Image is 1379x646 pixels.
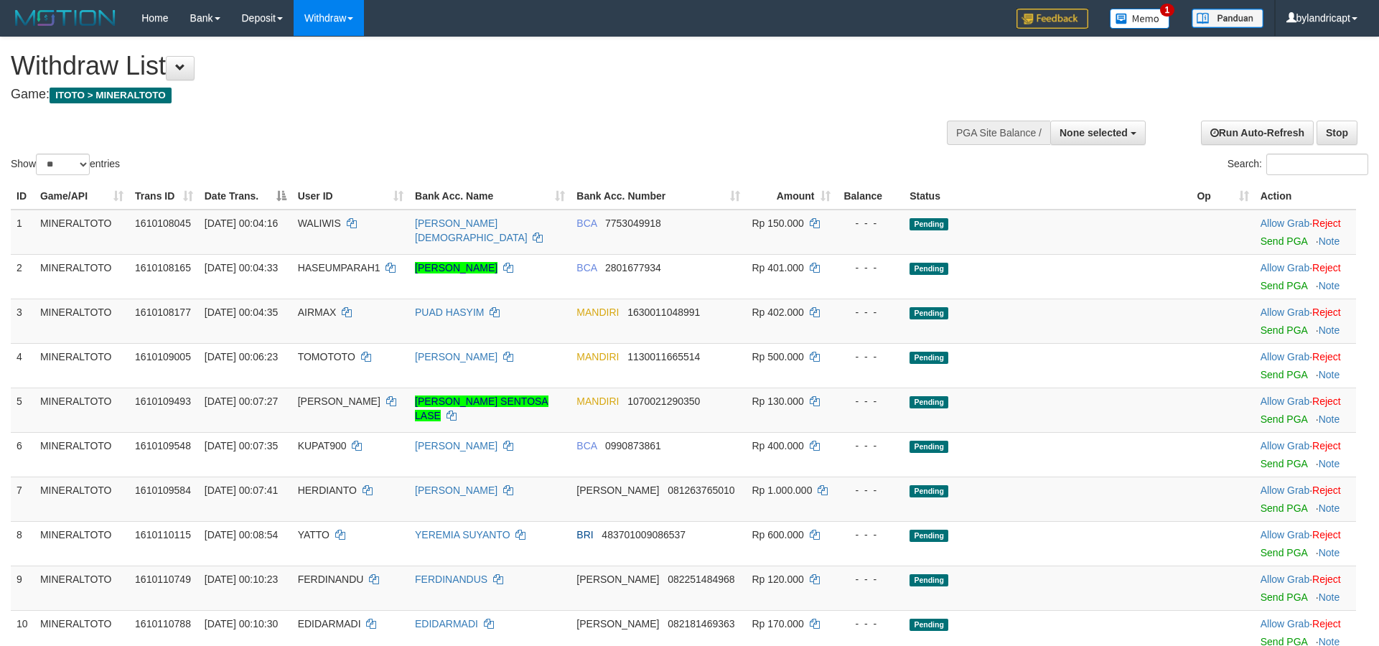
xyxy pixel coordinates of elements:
[135,306,191,318] span: 1610108177
[1261,591,1307,603] a: Send PGA
[11,521,34,566] td: 8
[842,617,899,631] div: - - -
[11,52,905,80] h1: Withdraw List
[34,388,129,432] td: MINERALTOTO
[1261,502,1307,514] a: Send PGA
[752,574,803,585] span: Rp 120.000
[1312,574,1341,585] a: Reject
[910,574,948,586] span: Pending
[1319,324,1340,336] a: Note
[415,262,497,273] a: [PERSON_NAME]
[1261,618,1309,629] a: Allow Grab
[1261,413,1307,425] a: Send PGA
[1228,154,1368,175] label: Search:
[1255,566,1356,610] td: ·
[668,618,734,629] span: Copy 082181469363 to clipboard
[135,395,191,407] span: 1610109493
[576,618,659,629] span: [PERSON_NAME]
[135,217,191,229] span: 1610108045
[1261,618,1312,629] span: ·
[1312,484,1341,496] a: Reject
[576,440,597,451] span: BCA
[199,183,292,210] th: Date Trans.: activate to sort column descending
[1319,413,1340,425] a: Note
[1261,484,1309,496] a: Allow Grab
[34,254,129,299] td: MINERALTOTO
[11,254,34,299] td: 2
[1261,351,1312,362] span: ·
[842,572,899,586] div: - - -
[415,217,528,243] a: [PERSON_NAME][DEMOGRAPHIC_DATA]
[34,566,129,610] td: MINERALTOTO
[1312,217,1341,229] a: Reject
[602,529,686,540] span: Copy 483701009086537 to clipboard
[605,262,661,273] span: Copy 2801677934 to clipboard
[205,217,278,229] span: [DATE] 00:04:16
[1201,121,1314,145] a: Run Auto-Refresh
[842,305,899,319] div: - - -
[1261,262,1312,273] span: ·
[34,477,129,521] td: MINERALTOTO
[135,262,191,273] span: 1610108165
[910,218,948,230] span: Pending
[205,618,278,629] span: [DATE] 00:10:30
[50,88,172,103] span: ITOTO > MINERALTOTO
[129,183,199,210] th: Trans ID: activate to sort column ascending
[1192,9,1263,28] img: panduan.png
[298,217,341,229] span: WALIWIS
[1255,432,1356,477] td: ·
[36,154,90,175] select: Showentries
[1261,351,1309,362] a: Allow Grab
[298,351,355,362] span: TOMOTOTO
[1255,521,1356,566] td: ·
[1261,395,1312,407] span: ·
[1261,574,1312,585] span: ·
[1312,306,1341,318] a: Reject
[910,307,948,319] span: Pending
[1255,343,1356,388] td: ·
[1261,440,1312,451] span: ·
[1261,217,1312,229] span: ·
[910,619,948,631] span: Pending
[576,351,619,362] span: MANDIRI
[1261,529,1309,540] a: Allow Grab
[11,566,34,610] td: 9
[910,352,948,364] span: Pending
[1261,306,1312,318] span: ·
[842,394,899,408] div: - - -
[910,263,948,275] span: Pending
[1266,154,1368,175] input: Search:
[1261,440,1309,451] a: Allow Grab
[11,154,120,175] label: Show entries
[668,574,734,585] span: Copy 082251484968 to clipboard
[1312,351,1341,362] a: Reject
[1261,547,1307,558] a: Send PGA
[842,528,899,542] div: - - -
[910,396,948,408] span: Pending
[668,484,734,496] span: Copy 081263765010 to clipboard
[11,210,34,255] td: 1
[11,343,34,388] td: 4
[1160,4,1175,17] span: 1
[576,262,597,273] span: BCA
[576,574,659,585] span: [PERSON_NAME]
[11,432,34,477] td: 6
[205,484,278,496] span: [DATE] 00:07:41
[752,618,803,629] span: Rp 170.000
[1261,369,1307,380] a: Send PGA
[34,521,129,566] td: MINERALTOTO
[298,395,380,407] span: [PERSON_NAME]
[135,440,191,451] span: 1610109548
[576,395,619,407] span: MANDIRI
[1312,618,1341,629] a: Reject
[752,484,812,496] span: Rp 1.000.000
[298,618,361,629] span: EDIDARMADI
[576,217,597,229] span: BCA
[205,574,278,585] span: [DATE] 00:10:23
[205,351,278,362] span: [DATE] 00:06:23
[409,183,571,210] th: Bank Acc. Name: activate to sort column ascending
[298,440,347,451] span: KUPAT900
[842,216,899,230] div: - - -
[298,262,380,273] span: HASEUMPARAH1
[1050,121,1146,145] button: None selected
